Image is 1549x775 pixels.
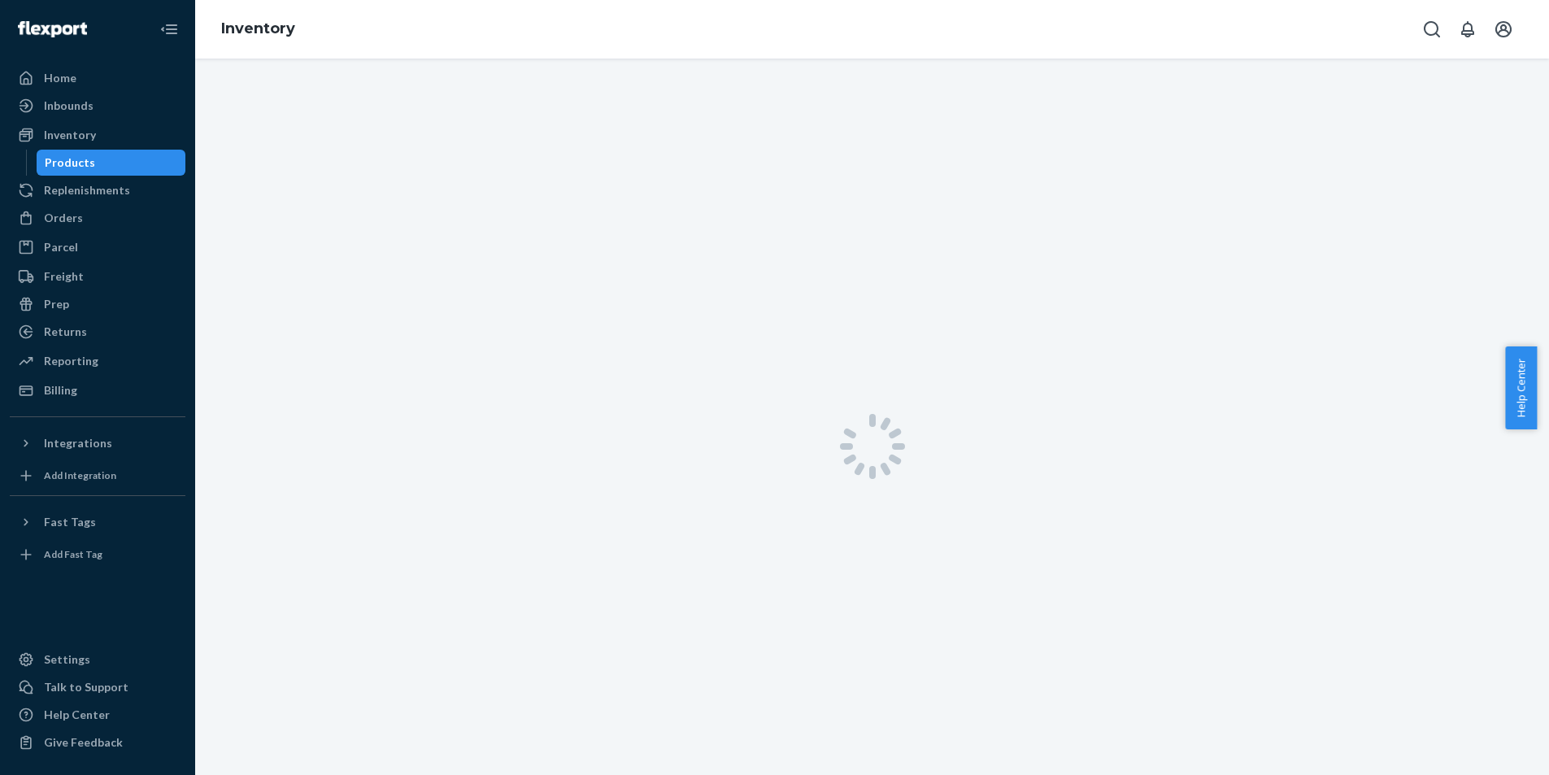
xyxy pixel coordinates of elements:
button: Give Feedback [10,729,185,755]
button: Integrations [10,430,185,456]
ol: breadcrumbs [208,6,308,53]
button: Fast Tags [10,509,185,535]
div: Help Center [44,707,110,723]
a: Products [37,150,186,176]
div: Reporting [44,353,98,369]
div: Fast Tags [44,514,96,530]
a: Add Fast Tag [10,542,185,568]
div: Products [45,155,95,171]
div: Add Fast Tag [44,547,102,561]
div: Parcel [44,239,78,255]
button: Close Navigation [153,13,185,46]
a: Parcel [10,234,185,260]
div: Replenishments [44,182,130,198]
div: Inventory [44,127,96,143]
div: Inbounds [44,98,94,114]
a: Orders [10,205,185,231]
button: Talk to Support [10,674,185,700]
button: Open notifications [1451,13,1484,46]
button: Open account menu [1487,13,1520,46]
a: Returns [10,319,185,345]
div: Home [44,70,76,86]
div: Talk to Support [44,679,128,695]
a: Replenishments [10,177,185,203]
a: Settings [10,647,185,673]
div: Billing [44,382,77,398]
a: Help Center [10,702,185,728]
button: Open Search Box [1416,13,1448,46]
div: Orders [44,210,83,226]
button: Help Center [1505,346,1537,429]
a: Inventory [10,122,185,148]
a: Inventory [221,20,295,37]
div: Prep [44,296,69,312]
div: Freight [44,268,84,285]
div: Integrations [44,435,112,451]
div: Add Integration [44,468,116,482]
a: Reporting [10,348,185,374]
a: Freight [10,263,185,290]
a: Billing [10,377,185,403]
div: Give Feedback [44,734,123,751]
a: Prep [10,291,185,317]
a: Add Integration [10,463,185,489]
div: Settings [44,651,90,668]
a: Inbounds [10,93,185,119]
div: Returns [44,324,87,340]
img: Flexport logo [18,21,87,37]
a: Home [10,65,185,91]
